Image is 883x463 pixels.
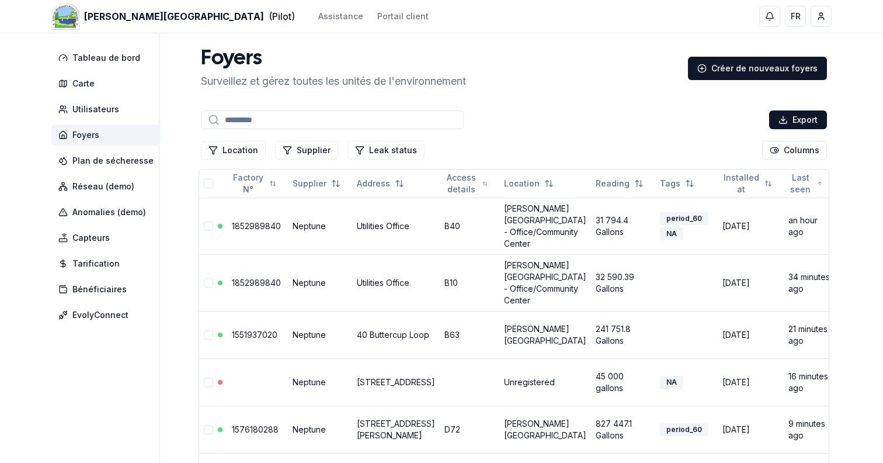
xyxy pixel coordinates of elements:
[785,6,806,27] button: FR
[437,174,495,193] button: Not sorted. Click to sort ascending.
[72,181,134,192] span: Réseau (demo)
[232,221,281,231] a: 1852989840
[589,174,651,193] button: Not sorted. Click to sort ascending.
[232,278,281,288] a: 1852989840
[51,202,165,223] a: Anomalies (demo)
[288,198,352,254] td: Neptune
[660,178,680,189] span: Tags
[318,11,363,22] a: Assistance
[51,176,165,197] a: Réseau (demo)
[499,311,591,358] td: [PERSON_NAME][GEOGRAPHIC_DATA]
[201,73,466,89] p: Surveillez et gérez toutes les unités de l'environnement
[718,311,784,358] td: [DATE]
[201,141,266,160] button: Filter rows
[722,172,760,195] span: Installed at
[596,215,651,238] div: 31 794.4 Gallons
[225,174,283,193] button: Not sorted. Click to sort ascending.
[762,141,827,160] button: Toggle columns
[357,330,429,340] a: 40 Buttercup Loop
[232,172,265,195] span: Factory N°
[51,150,165,171] a: Plan de sécheresse
[499,198,591,254] td: [PERSON_NAME][GEOGRAPHIC_DATA] - Office/Community Center
[51,253,165,274] a: Tarification
[72,78,95,89] span: Carte
[653,174,701,193] button: Not sorted. Click to sort ascending.
[357,377,435,387] a: [STREET_ADDRESS]
[72,309,128,321] span: EvolyConnect
[51,47,165,68] a: Tableau de bord
[204,278,213,288] button: Select row
[784,406,835,453] td: 9 minutes ago
[51,2,79,30] img: Morgan's Point Resort Logo
[288,254,352,311] td: Neptune
[497,174,561,193] button: Not sorted. Click to sort ascending.
[288,406,352,453] td: Neptune
[596,323,651,347] div: 241 751.8 Gallons
[784,254,835,311] td: 34 minutes ago
[715,174,779,193] button: Not sorted. Click to sort ascending.
[51,73,165,94] a: Carte
[72,284,127,295] span: Bénéficiaires
[72,258,120,269] span: Tarification
[347,141,425,160] button: Filter rows
[718,254,784,311] td: [DATE]
[499,254,591,311] td: [PERSON_NAME][GEOGRAPHIC_DATA] - Office/Community Center
[660,376,683,389] div: NA
[232,330,277,340] a: 1551937020
[660,212,708,225] div: period_60
[72,103,119,115] span: Utilisateurs
[596,178,630,189] span: Reading
[791,11,801,22] span: FR
[688,57,827,80] a: Créer de nouveaux foyers
[201,47,466,71] h1: Foyers
[444,172,478,195] span: Access details
[357,221,409,231] a: Utilities Office
[357,178,390,189] span: Address
[72,232,110,244] span: Capteurs
[204,179,213,188] button: Select all
[357,278,409,288] a: Utilities Office
[204,425,213,434] button: Select row
[784,198,835,254] td: an hour ago
[718,358,784,406] td: [DATE]
[660,227,683,240] div: NA
[784,358,835,406] td: 16 minutes ago
[51,9,295,23] a: [PERSON_NAME][GEOGRAPHIC_DATA](Pilot)
[350,174,411,193] button: Not sorted. Click to sort ascending.
[269,9,295,23] span: (Pilot)
[357,419,435,440] a: [STREET_ADDRESS][PERSON_NAME]
[504,178,540,189] span: Location
[788,172,812,195] span: Last seen
[781,174,830,193] button: Sorted ascending. Click to sort descending.
[784,311,835,358] td: 21 minutes ago
[72,52,140,64] span: Tableau de bord
[51,305,165,326] a: EvolyConnect
[72,206,146,218] span: Anomalies (demo)
[204,330,213,340] button: Select row
[718,406,784,453] td: [DATE]
[596,371,651,394] div: 45 000 gallons
[440,198,499,254] td: B40
[440,406,499,453] td: D72
[769,110,827,129] button: Export
[288,311,352,358] td: Neptune
[499,358,591,406] td: Unregistered
[293,178,326,189] span: Supplier
[84,9,264,23] span: [PERSON_NAME][GEOGRAPHIC_DATA]
[51,279,165,300] a: Bénéficiaires
[596,271,651,295] div: 32 590.39 Gallons
[51,227,165,248] a: Capteurs
[440,311,499,358] td: B63
[51,125,165,146] a: Foyers
[204,222,213,231] button: Select row
[440,254,499,311] td: B10
[288,358,352,406] td: Neptune
[72,129,99,141] span: Foyers
[286,174,347,193] button: Not sorted. Click to sort ascending.
[204,378,213,387] button: Select row
[51,99,165,120] a: Utilisateurs
[72,155,154,167] span: Plan de sécheresse
[377,11,429,22] a: Portail client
